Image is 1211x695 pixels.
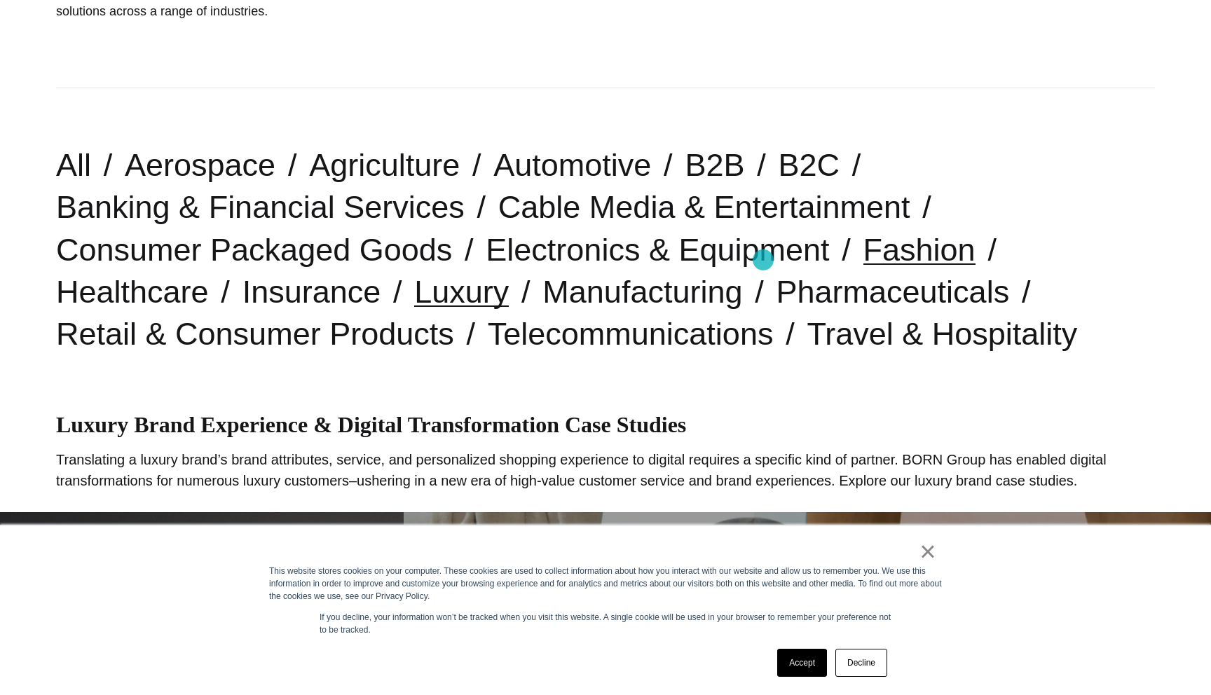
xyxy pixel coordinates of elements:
a: Manufacturing [542,274,742,310]
a: Insurance [242,274,381,310]
a: Healthcare [56,274,209,310]
p: If you decline, your information won’t be tracked when you visit this website. A single cookie wi... [320,611,891,636]
a: Electronics & Equipment [486,232,829,268]
a: Decline [835,649,887,677]
a: Accept [777,649,827,677]
a: Pharmaceuticals [776,274,1010,310]
div: This website stores cookies on your computer. These cookies are used to collect information about... [269,565,942,603]
a: Aerospace [125,147,275,183]
a: B2C [778,147,840,183]
a: × [919,545,936,558]
a: Telecommunications [488,316,774,352]
a: Banking & Financial Services [56,189,465,225]
a: Consumer Packaged Goods [56,232,452,268]
a: Luxury [414,274,509,310]
a: B2B [685,147,744,183]
a: Travel & Hospitality [807,316,1077,352]
a: Automotive [493,147,651,183]
a: Fashion [863,232,976,268]
a: All [56,147,91,183]
a: Retail & Consumer Products [56,316,454,352]
a: Cable Media & Entertainment [498,189,910,225]
a: Agriculture [309,147,460,183]
h1: Luxury Brand Experience & Digital Transformation Case Studies [56,412,1155,438]
p: Translating a luxury brand’s brand attributes, service, and personalized shopping experience to d... [56,449,1155,491]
